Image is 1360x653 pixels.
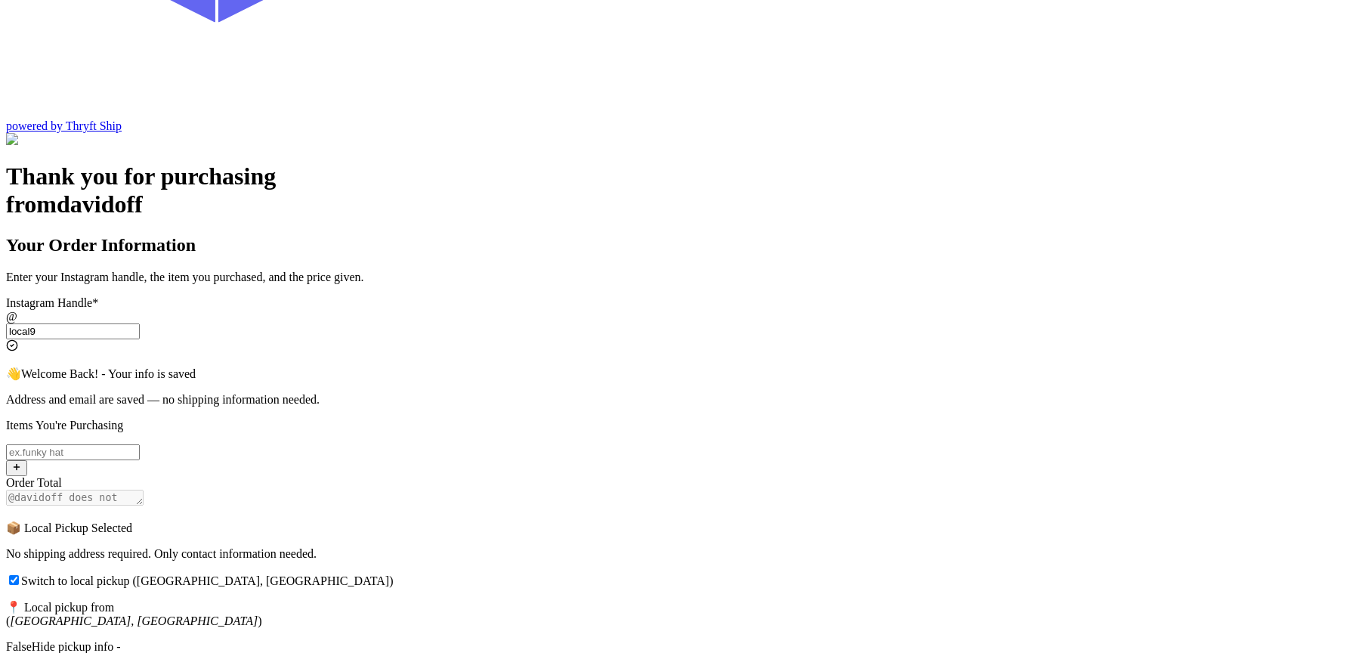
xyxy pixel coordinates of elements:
p: Address and email are saved — no shipping information needed. [6,393,1354,407]
img: Customer Form Background [6,133,156,147]
p: Enter your Instagram handle, the item you purchased, and the price given. [6,271,1354,284]
p: 📍 Local pickup from ( ) [6,600,1354,628]
span: Switch to local pickup ([GEOGRAPHIC_DATA], [GEOGRAPHIC_DATA]) [21,574,394,587]
div: @ [6,310,1354,323]
span: 👋 [6,367,21,380]
div: Order Total [6,476,1354,490]
a: powered by Thryft Ship [6,119,122,132]
input: Switch to local pickup ([GEOGRAPHIC_DATA], [GEOGRAPHIC_DATA]) [9,575,19,585]
em: [GEOGRAPHIC_DATA], [GEOGRAPHIC_DATA] [10,614,258,627]
p: 📦 Local Pickup Selected [6,521,1354,535]
span: Welcome Back! - Your info is saved [21,367,196,380]
h1: Thank you for purchasing from [6,162,1354,218]
p: No shipping address required. Only contact information needed. [6,547,1354,561]
span: davidoff [57,190,143,218]
input: ex.funky hat [6,444,140,460]
p: Items You're Purchasing [6,419,1354,432]
label: Instagram Handle [6,296,98,309]
h2: Your Order Information [6,235,1354,255]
